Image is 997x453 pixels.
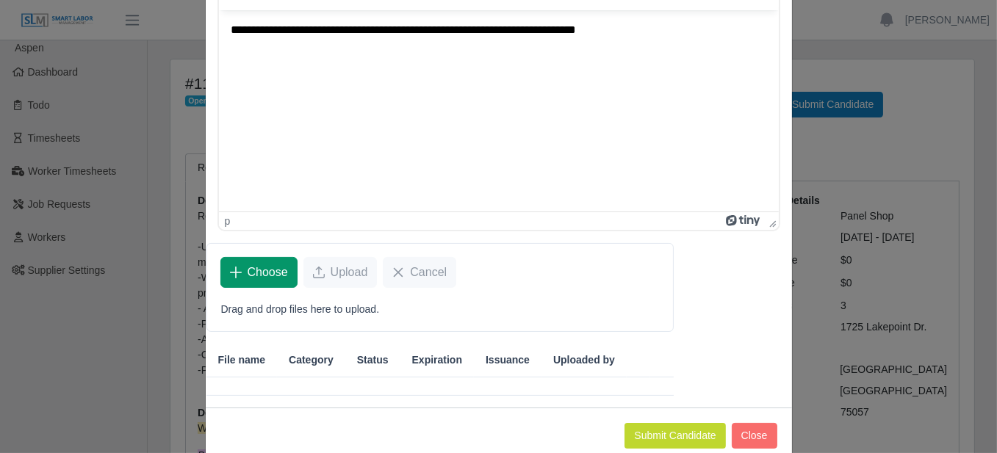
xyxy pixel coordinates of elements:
[412,352,462,368] span: Expiration
[383,257,456,288] button: Cancel
[625,423,725,449] button: Submit Candidate
[732,423,777,449] button: Close
[225,215,231,227] div: p
[289,352,334,368] span: Category
[410,264,447,281] span: Cancel
[726,215,763,227] a: Powered by Tiny
[221,302,660,317] p: Drag and drop files here to upload.
[486,352,530,368] span: Issuance
[303,257,378,288] button: Upload
[219,10,779,211] iframe: Rich Text Area
[220,257,298,288] button: Choose
[331,264,368,281] span: Upload
[763,212,779,230] div: Press the Up and Down arrow keys to resize the editor.
[248,264,288,281] span: Choose
[553,352,615,368] span: Uploaded by
[218,352,266,368] span: File name
[357,352,389,368] span: Status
